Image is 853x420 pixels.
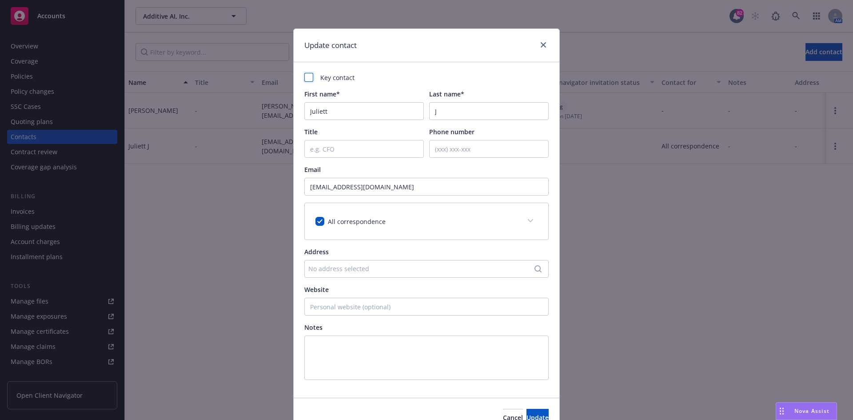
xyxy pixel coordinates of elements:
[305,203,548,240] div: All correspondence
[308,264,536,273] div: No address selected
[304,323,323,332] span: Notes
[304,248,329,256] span: Address
[534,265,542,272] svg: Search
[304,298,549,316] input: Personal website (optional)
[304,40,357,51] h1: Update contact
[429,128,474,136] span: Phone number
[304,178,549,196] input: example@email.com
[304,73,549,82] div: Key contact
[794,407,829,415] span: Nova Assist
[304,260,549,278] button: No address selected
[429,140,549,158] input: (xxx) xxx-xxx
[328,217,386,226] span: All correspondence
[304,90,340,98] span: First name*
[304,102,424,120] input: First Name
[304,285,329,294] span: Website
[776,403,787,420] div: Drag to move
[429,90,464,98] span: Last name*
[304,140,424,158] input: e.g. CFO
[776,402,837,420] button: Nova Assist
[304,128,318,136] span: Title
[538,40,549,50] a: close
[429,102,549,120] input: Last Name
[304,165,321,174] span: Email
